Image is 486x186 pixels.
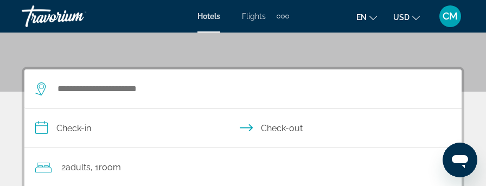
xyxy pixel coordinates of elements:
[436,5,464,28] button: User Menu
[393,13,410,22] span: USD
[393,9,420,25] button: Change currency
[56,81,434,97] input: Search hotel destination
[66,162,91,172] span: Adults
[356,9,377,25] button: Change language
[197,12,220,21] a: Hotels
[24,109,462,148] button: Select check in and out date
[61,160,91,175] span: 2
[443,11,458,22] span: CM
[443,143,477,177] iframe: Button to launch messaging window
[242,12,266,21] a: Flights
[22,2,130,30] a: Travorium
[91,160,121,175] span: , 1
[356,13,367,22] span: en
[277,8,289,25] button: Extra navigation items
[99,162,121,172] span: Room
